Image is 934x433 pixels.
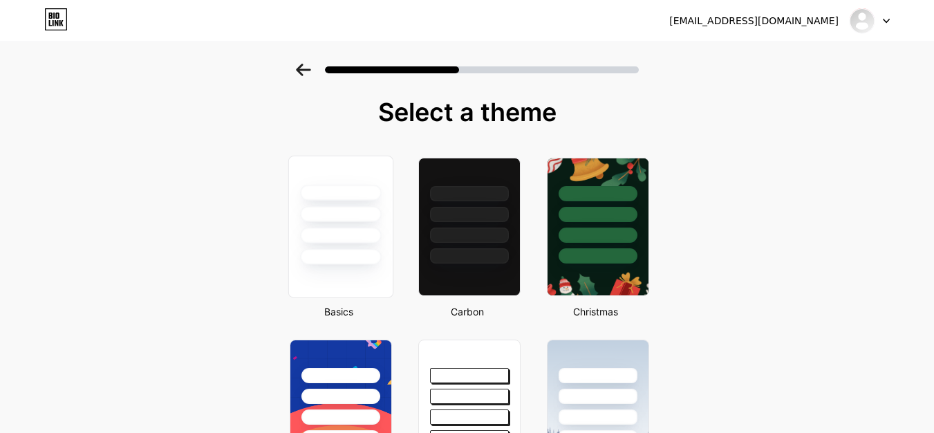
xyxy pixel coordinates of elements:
[284,98,651,126] div: Select a theme
[543,304,649,319] div: Christmas
[286,304,392,319] div: Basics
[849,8,875,34] img: supreme 123
[669,14,839,28] div: [EMAIL_ADDRESS][DOMAIN_NAME]
[414,304,521,319] div: Carbon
